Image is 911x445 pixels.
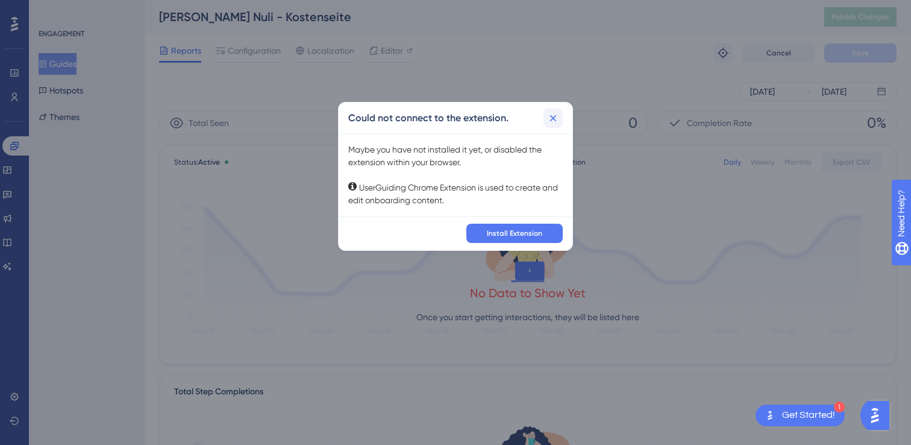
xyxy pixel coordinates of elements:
img: launcher-image-alternative-text [763,408,777,423]
span: Install Extension [487,229,542,238]
div: Maybe you have not installed it yet, or disabled the extension within your browser. UserGuiding C... [348,144,563,207]
div: 1 [834,402,845,412]
h2: Could not connect to the extension. [348,111,509,125]
iframe: UserGuiding AI Assistant Launcher [860,397,897,434]
div: Get Started! [782,409,835,422]
span: Need Help? [28,3,75,17]
div: Open Get Started! checklist, remaining modules: 1 [756,405,845,426]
